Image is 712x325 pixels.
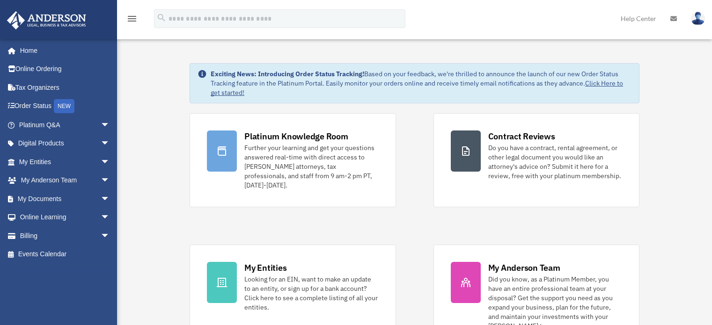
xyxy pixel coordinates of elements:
div: My Entities [244,262,286,274]
a: Click Here to get started! [211,79,623,97]
a: Billingarrow_drop_down [7,226,124,245]
span: arrow_drop_down [101,134,119,153]
div: My Anderson Team [488,262,560,274]
span: arrow_drop_down [101,226,119,246]
div: Further your learning and get your questions answered real-time with direct access to [PERSON_NAM... [244,143,378,190]
a: Order StatusNEW [7,97,124,116]
i: menu [126,13,138,24]
strong: Exciting News: Introducing Order Status Tracking! [211,70,364,78]
a: Contract Reviews Do you have a contract, rental agreement, or other legal document you would like... [433,113,639,207]
span: arrow_drop_down [101,152,119,172]
a: Tax Organizers [7,78,124,97]
a: Platinum Knowledge Room Further your learning and get your questions answered real-time with dire... [190,113,396,207]
div: Contract Reviews [488,130,555,142]
div: Do you have a contract, rental agreement, or other legal document you would like an attorney's ad... [488,143,622,181]
span: arrow_drop_down [101,116,119,135]
a: My Documentsarrow_drop_down [7,189,124,208]
span: arrow_drop_down [101,208,119,227]
a: Digital Productsarrow_drop_down [7,134,124,153]
a: My Anderson Teamarrow_drop_down [7,171,124,190]
a: Events Calendar [7,245,124,264]
span: arrow_drop_down [101,189,119,209]
div: Based on your feedback, we're thrilled to announce the launch of our new Order Status Tracking fe... [211,69,631,97]
span: arrow_drop_down [101,171,119,190]
div: NEW [54,99,74,113]
img: User Pic [691,12,705,25]
a: Online Learningarrow_drop_down [7,208,124,227]
a: My Entitiesarrow_drop_down [7,152,124,171]
div: Platinum Knowledge Room [244,130,348,142]
i: search [156,13,167,23]
a: Home [7,41,119,60]
img: Anderson Advisors Platinum Portal [4,11,89,29]
a: menu [126,16,138,24]
a: Online Ordering [7,60,124,79]
div: Looking for an EIN, want to make an update to an entity, or sign up for a bank account? Click her... [244,274,378,312]
a: Platinum Q&Aarrow_drop_down [7,116,124,134]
